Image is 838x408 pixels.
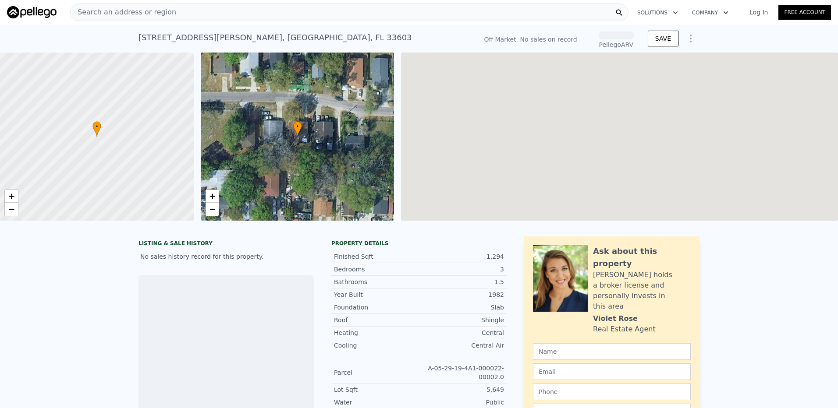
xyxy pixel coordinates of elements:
[419,265,504,274] div: 3
[685,5,735,21] button: Company
[334,368,419,377] div: Parcel
[9,190,14,201] span: +
[419,328,504,337] div: Central
[419,364,504,381] div: A-05-29-19-4A1-000022-00002.0
[419,398,504,407] div: Public
[5,203,18,216] a: Zoom out
[593,313,638,324] div: Violet Rose
[7,6,57,18] img: Pellego
[648,31,678,46] button: SAVE
[593,245,691,270] div: Ask about this property
[206,190,219,203] a: Zoom in
[9,204,14,215] span: −
[419,385,504,394] div: 5,649
[334,385,419,394] div: Lot Sqft
[533,383,691,400] input: Phone
[739,8,778,17] a: Log In
[334,328,419,337] div: Heating
[334,290,419,299] div: Year Built
[209,190,215,201] span: +
[334,316,419,324] div: Roof
[419,303,504,312] div: Slab
[334,278,419,286] div: Bathrooms
[71,7,176,18] span: Search an address or region
[419,316,504,324] div: Shingle
[138,249,314,264] div: No sales history record for this property.
[334,252,419,261] div: Finished Sqft
[419,290,504,299] div: 1982
[334,303,419,312] div: Foundation
[293,123,302,130] span: •
[419,341,504,350] div: Central Air
[209,204,215,215] span: −
[778,5,831,20] a: Free Account
[593,270,691,312] div: [PERSON_NAME] holds a broker license and personally invests in this area
[334,398,419,407] div: Water
[599,40,634,49] div: Pellego ARV
[484,35,577,44] div: Off Market. No sales on record
[533,343,691,360] input: Name
[630,5,685,21] button: Solutions
[334,265,419,274] div: Bedrooms
[293,121,302,137] div: •
[533,363,691,380] input: Email
[419,278,504,286] div: 1.5
[138,32,412,44] div: [STREET_ADDRESS][PERSON_NAME] , [GEOGRAPHIC_DATA] , FL 33603
[331,240,507,247] div: Property details
[5,190,18,203] a: Zoom in
[92,123,101,130] span: •
[401,53,838,221] div: Map
[138,240,314,249] div: LISTING & SALE HISTORY
[593,324,656,334] div: Real Estate Agent
[419,252,504,261] div: 1,294
[682,30,700,47] button: Show Options
[334,341,419,350] div: Cooling
[206,203,219,216] a: Zoom out
[92,121,101,137] div: •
